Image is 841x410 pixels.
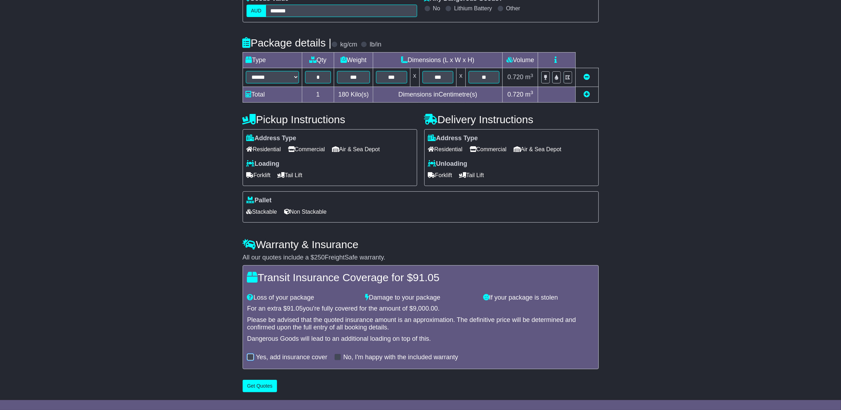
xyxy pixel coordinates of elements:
td: Dimensions (L x W x H) [373,53,503,68]
td: Volume [503,53,538,68]
button: Get Quotes [243,380,277,392]
span: Stackable [247,206,277,217]
td: Dimensions in Centimetre(s) [373,87,503,102]
sup: 3 [531,73,533,78]
a: Add new item [584,91,590,98]
label: Address Type [428,135,478,142]
div: If your package is stolen [480,294,598,302]
h4: Pickup Instructions [243,114,417,125]
span: 180 [338,91,349,98]
span: 250 [314,254,325,261]
td: x [410,68,419,87]
span: m [525,91,533,98]
label: Yes, add insurance cover [256,354,327,361]
span: Non Stackable [284,206,327,217]
span: 0.720 [508,91,524,98]
h4: Package details | [243,37,332,49]
span: 91.05 [413,272,439,283]
sup: 3 [531,90,533,95]
h4: Delivery Instructions [424,114,599,125]
span: Tail Lift [459,170,484,181]
td: Total [243,87,302,102]
label: lb/in [370,41,381,49]
div: For an extra $ you're fully covered for the amount of $ . [247,305,594,313]
label: kg/cm [340,41,357,49]
span: Commercial [288,144,325,155]
label: No, I'm happy with the included warranty [343,354,458,361]
label: Unloading [428,160,467,168]
label: Pallet [247,197,272,204]
div: Please be advised that the quoted insurance amount is an approximation. The definitive price will... [247,316,594,332]
h4: Transit Insurance Coverage for $ [247,272,594,283]
div: Loss of your package [244,294,362,302]
label: No [433,5,440,12]
span: Residential [428,144,463,155]
span: Tail Lift [278,170,303,181]
div: All our quotes include a $ FreightSafe warranty. [243,254,599,262]
div: Dangerous Goods will lead to an additional loading on top of this. [247,335,594,343]
td: x [456,68,465,87]
a: Remove this item [584,73,590,81]
span: m [525,73,533,81]
td: 1 [302,87,334,102]
td: Qty [302,53,334,68]
span: Forklift [247,170,271,181]
h4: Warranty & Insurance [243,239,599,250]
span: Air & Sea Depot [514,144,561,155]
div: Damage to your package [361,294,480,302]
span: 0.720 [508,73,524,81]
span: 9,000.00 [413,305,438,312]
td: Weight [334,53,373,68]
span: 91.05 [287,305,303,312]
label: Address Type [247,135,297,142]
td: Type [243,53,302,68]
span: Air & Sea Depot [332,144,380,155]
label: Other [506,5,520,12]
td: Kilo(s) [334,87,373,102]
label: Lithium Battery [454,5,492,12]
span: Commercial [470,144,507,155]
span: Residential [247,144,281,155]
span: Forklift [428,170,452,181]
label: AUD [247,5,266,17]
label: Loading [247,160,280,168]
